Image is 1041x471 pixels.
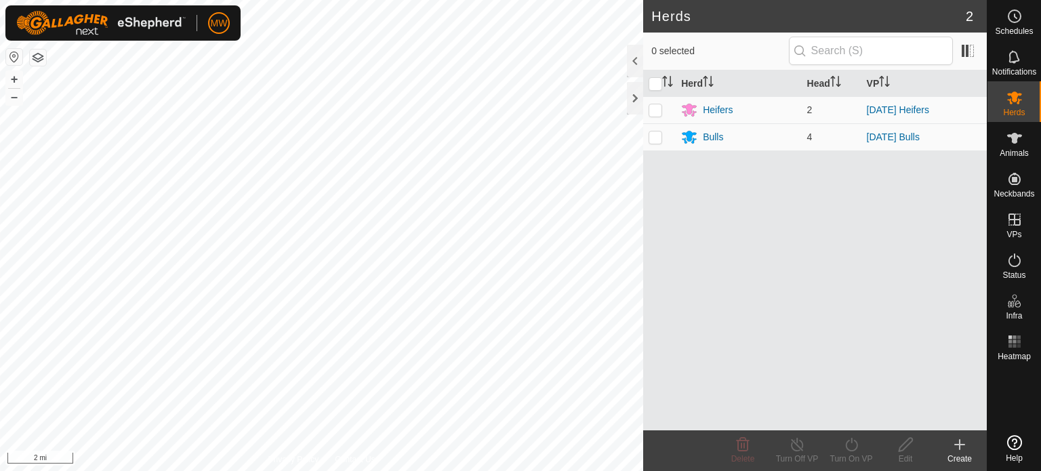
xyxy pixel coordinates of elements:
button: + [6,71,22,87]
span: Infra [1006,312,1022,320]
div: Turn Off VP [770,453,824,465]
span: MW [211,16,228,30]
div: Heifers [703,103,733,117]
th: VP [861,70,987,97]
span: Help [1006,454,1023,462]
div: Bulls [703,130,723,144]
a: Contact Us [335,453,375,466]
span: 0 selected [651,44,788,58]
span: 2 [966,6,973,26]
button: Reset Map [6,49,22,65]
div: Edit [878,453,933,465]
button: – [6,89,22,105]
span: Status [1002,271,1025,279]
input: Search (S) [789,37,953,65]
button: Map Layers [30,49,46,66]
a: Help [987,430,1041,468]
span: 2 [807,104,813,115]
span: Delete [731,454,755,464]
p-sorticon: Activate to sort [703,78,714,89]
span: Notifications [992,68,1036,76]
a: Privacy Policy [268,453,319,466]
div: Create [933,453,987,465]
span: Neckbands [994,190,1034,198]
span: Herds [1003,108,1025,117]
a: [DATE] Bulls [867,131,920,142]
p-sorticon: Activate to sort [662,78,673,89]
h2: Herds [651,8,966,24]
span: Animals [1000,149,1029,157]
span: Heatmap [998,352,1031,361]
span: 4 [807,131,813,142]
span: VPs [1006,230,1021,239]
a: [DATE] Heifers [867,104,929,115]
span: Schedules [995,27,1033,35]
th: Herd [676,70,801,97]
th: Head [802,70,861,97]
p-sorticon: Activate to sort [879,78,890,89]
img: Gallagher Logo [16,11,186,35]
p-sorticon: Activate to sort [830,78,841,89]
div: Turn On VP [824,453,878,465]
